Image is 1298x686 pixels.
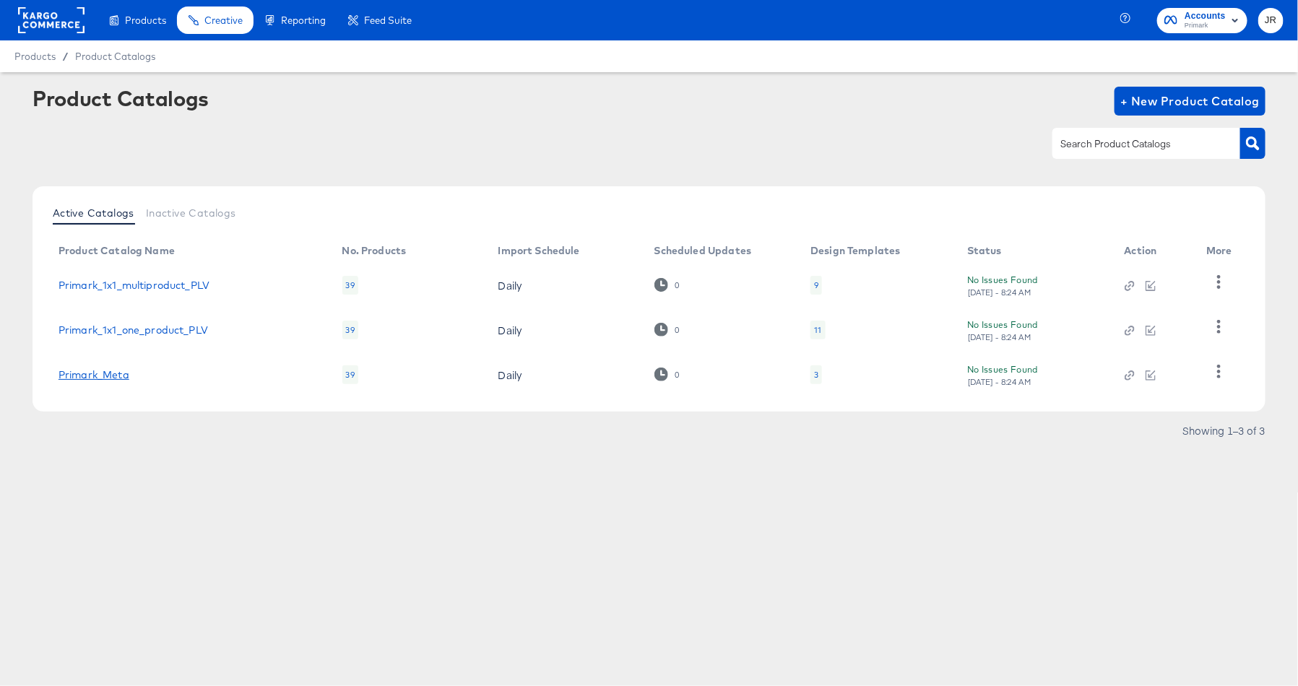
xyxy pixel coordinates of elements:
div: 0 [654,278,680,292]
div: Product Catalogs [33,87,209,110]
div: 39 [342,365,358,384]
div: 3 [814,369,818,381]
div: 9 [814,279,818,291]
span: Active Catalogs [53,207,134,219]
span: + New Product Catalog [1120,91,1260,111]
div: 0 [654,323,680,337]
span: JR [1264,12,1278,29]
div: Showing 1–3 of 3 [1182,425,1265,435]
td: Daily [487,308,643,352]
button: + New Product Catalog [1115,87,1265,116]
div: 11 [810,321,825,339]
input: Search Product Catalogs [1058,136,1212,152]
div: 39 [342,321,358,339]
a: Product Catalogs [75,51,155,62]
th: Status [956,240,1113,263]
div: No. Products [342,245,407,256]
button: JR [1258,8,1284,33]
span: Products [125,14,166,26]
div: 0 [674,325,680,335]
div: Product Catalog Name [59,245,175,256]
div: 39 [342,276,358,295]
span: Creative [204,14,243,26]
button: AccountsPrimark [1157,8,1247,33]
th: More [1195,240,1250,263]
a: Primark_1x1_one_product_PLV [59,324,208,336]
div: 0 [654,368,680,381]
span: Products [14,51,56,62]
span: Accounts [1185,9,1226,24]
a: Primark_Meta [59,369,129,381]
span: Feed Suite [364,14,412,26]
td: Daily [487,263,643,308]
div: 9 [810,276,822,295]
th: Action [1113,240,1195,263]
span: / [56,51,75,62]
span: Inactive Catalogs [146,207,236,219]
div: 0 [674,280,680,290]
div: Scheduled Updates [654,245,752,256]
div: Import Schedule [498,245,580,256]
span: Reporting [281,14,326,26]
div: Design Templates [810,245,900,256]
span: Primark [1185,20,1226,32]
div: 11 [814,324,821,336]
td: Daily [487,352,643,397]
div: 3 [810,365,822,384]
a: Primark_1x1_multiproduct_PLV [59,279,209,291]
div: 0 [674,370,680,380]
